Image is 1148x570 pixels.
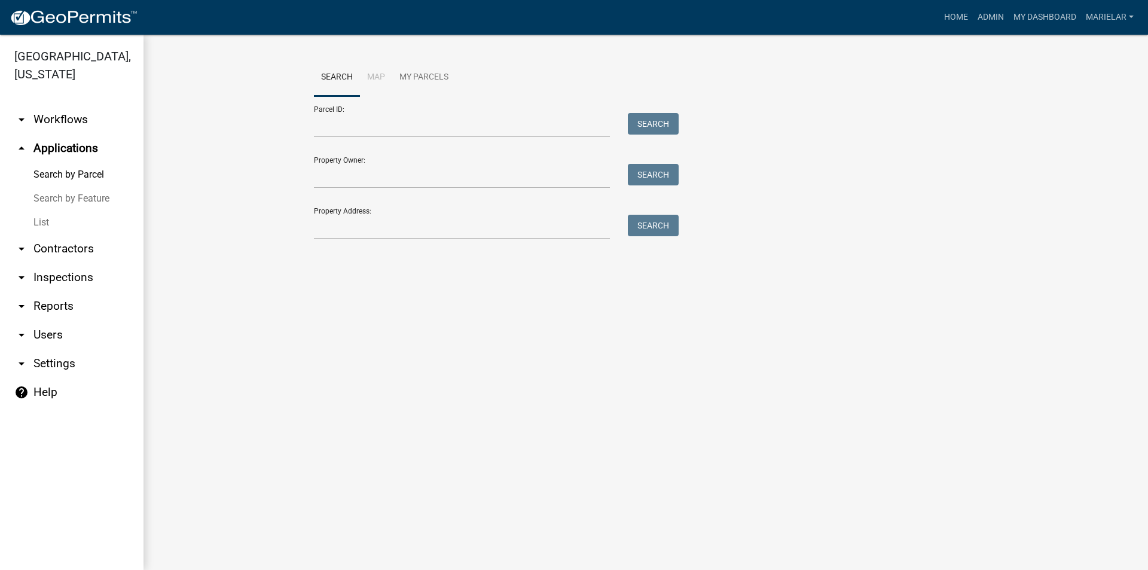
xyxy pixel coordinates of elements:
[973,6,1009,29] a: Admin
[14,385,29,400] i: help
[14,112,29,127] i: arrow_drop_down
[14,242,29,256] i: arrow_drop_down
[14,141,29,156] i: arrow_drop_up
[14,299,29,313] i: arrow_drop_down
[314,59,360,97] a: Search
[14,356,29,371] i: arrow_drop_down
[628,164,679,185] button: Search
[1081,6,1138,29] a: marielar
[14,328,29,342] i: arrow_drop_down
[628,215,679,236] button: Search
[392,59,456,97] a: My Parcels
[14,270,29,285] i: arrow_drop_down
[1009,6,1081,29] a: My Dashboard
[939,6,973,29] a: Home
[628,113,679,135] button: Search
